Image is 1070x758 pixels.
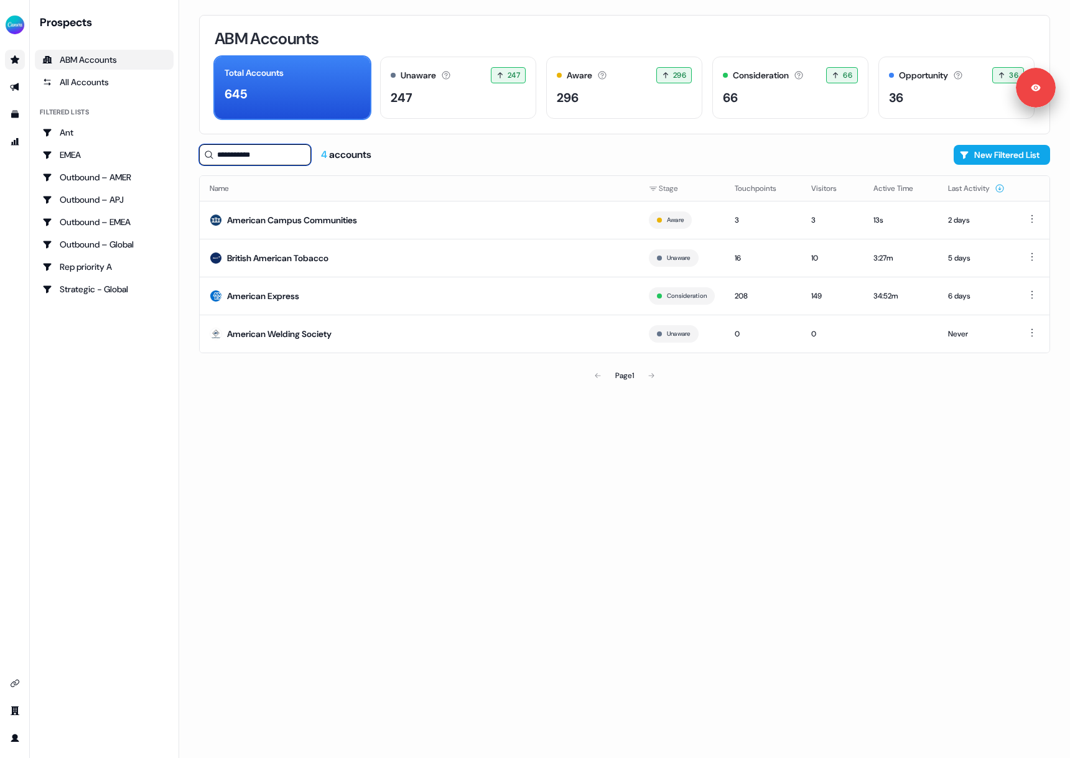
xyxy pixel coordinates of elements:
[735,328,791,340] div: 0
[35,190,174,210] a: Go to Outbound – APJ
[5,701,25,721] a: Go to team
[321,148,329,161] span: 4
[873,252,928,264] div: 3:27m
[811,328,854,340] div: 0
[42,283,166,295] div: Strategic - Global
[5,50,25,70] a: Go to prospects
[948,290,1005,302] div: 6 days
[5,673,25,693] a: Go to integrations
[35,257,174,277] a: Go to Rep priority A
[667,215,684,226] button: Aware
[873,177,928,200] button: Active Time
[508,69,520,81] span: 247
[899,69,948,82] div: Opportunity
[567,69,592,82] div: Aware
[42,171,166,183] div: Outbound – AMER
[391,88,412,107] div: 247
[1009,69,1018,81] span: 36
[35,122,174,142] a: Go to Ant
[615,369,634,382] div: Page 1
[948,177,1005,200] button: Last Activity
[5,77,25,97] a: Go to outbound experience
[948,328,1005,340] div: Never
[948,252,1005,264] div: 5 days
[811,214,854,226] div: 3
[225,67,284,80] div: Total Accounts
[401,69,436,82] div: Unaware
[42,193,166,206] div: Outbound – APJ
[649,182,715,195] div: Stage
[5,728,25,748] a: Go to profile
[42,149,166,161] div: EMEA
[40,107,89,118] div: Filtered lists
[35,72,174,92] a: All accounts
[667,328,691,340] button: Unaware
[35,145,174,165] a: Go to EMEA
[735,290,791,302] div: 208
[954,145,1050,165] button: New Filtered List
[227,290,299,302] div: American Express
[42,216,166,228] div: Outbound – EMEA
[811,177,852,200] button: Visitors
[811,290,854,302] div: 149
[42,76,166,88] div: All Accounts
[733,69,789,82] div: Consideration
[35,234,174,254] a: Go to Outbound – Global
[227,328,332,340] div: American Welding Society
[667,290,707,302] button: Consideration
[811,252,854,264] div: 10
[35,50,174,70] a: ABM Accounts
[948,214,1005,226] div: 2 days
[227,214,357,226] div: American Campus Communities
[42,238,166,251] div: Outbound – Global
[35,212,174,232] a: Go to Outbound – EMEA
[667,252,691,264] button: Unaware
[735,177,791,200] button: Touchpoints
[42,53,166,66] div: ABM Accounts
[557,88,579,107] div: 296
[215,30,319,47] h3: ABM Accounts
[5,132,25,152] a: Go to attribution
[873,214,928,226] div: 13s
[200,176,639,201] th: Name
[225,85,247,103] div: 645
[42,126,166,139] div: Ant
[673,69,686,81] span: 296
[227,252,328,264] div: British American Tobacco
[321,148,371,162] div: accounts
[735,214,791,226] div: 3
[35,167,174,187] a: Go to Outbound – AMER
[40,15,174,30] div: Prospects
[735,252,791,264] div: 16
[35,279,174,299] a: Go to Strategic - Global
[843,69,852,81] span: 66
[873,290,928,302] div: 34:52m
[5,104,25,124] a: Go to templates
[889,88,903,107] div: 36
[723,88,738,107] div: 66
[42,261,166,273] div: Rep priority A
